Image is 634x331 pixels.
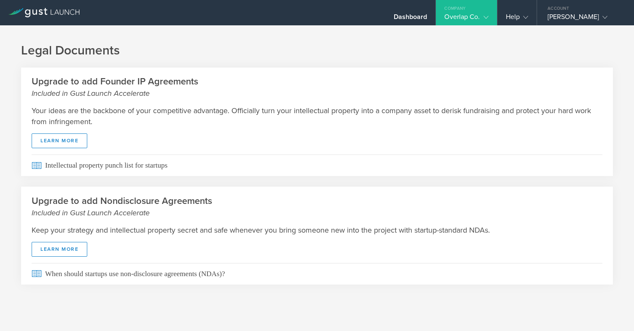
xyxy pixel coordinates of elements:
[32,133,87,148] a: Learn More
[506,13,528,25] div: Help
[592,290,634,331] iframe: Chat Widget
[21,263,613,285] a: When should startups use non-disclosure agreements (NDAs)?
[32,195,602,218] h2: Upgrade to add Nondisclosure Agreements
[32,242,87,257] a: Learn More
[32,105,602,127] p: Your ideas are the backbone of your competitive advantage. Officially turn your intellectual prop...
[21,42,613,59] h1: Legal Documents
[21,155,613,176] a: Intellectual property punch list for startups
[32,207,602,218] small: Included in Gust Launch Accelerate
[32,76,602,99] h2: Upgrade to add Founder IP Agreements
[394,13,427,25] div: Dashboard
[548,13,619,25] div: [PERSON_NAME]
[444,13,488,25] div: Overlap Co.
[32,263,602,285] span: When should startups use non-disclosure agreements (NDAs)?
[32,225,602,236] p: Keep your strategy and intellectual property secret and safe whenever you bring someone new into ...
[32,88,602,99] small: Included in Gust Launch Accelerate
[32,155,602,176] span: Intellectual property punch list for startups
